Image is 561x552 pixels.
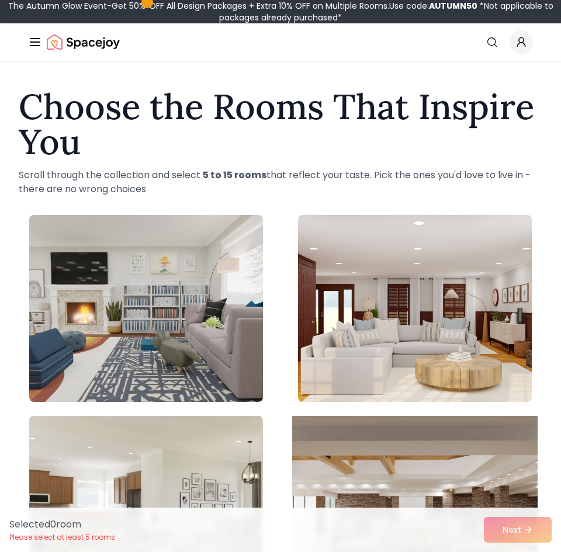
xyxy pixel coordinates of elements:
strong: 5 to 15 rooms [203,168,266,182]
p: Scroll through the collection and select that reflect your taste. Pick the ones you'd love to liv... [19,168,542,196]
img: Room room-2 [298,215,532,402]
p: Please select at least 5 rooms [9,533,115,542]
img: Room room-1 [29,215,263,402]
a: Spacejoy [47,30,120,54]
nav: Global [28,23,533,61]
p: Selected 0 room [9,518,115,532]
h1: Choose the Rooms That Inspire You [19,89,542,159]
img: Spacejoy Logo [47,30,120,54]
